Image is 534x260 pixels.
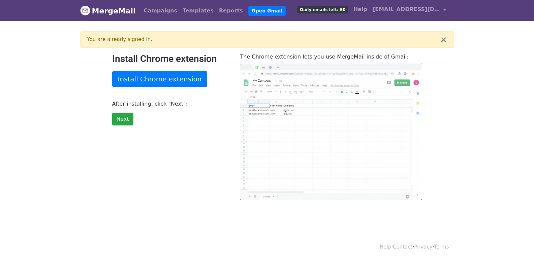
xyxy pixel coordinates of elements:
[248,6,286,16] a: Open Gmail
[351,3,370,16] a: Help
[80,5,90,15] img: MergeMail logo
[393,244,412,250] a: Contact
[87,36,440,43] div: You are already signed in.
[112,100,230,107] p: After installing, click "Next":
[80,4,136,18] a: MergeMail
[414,244,432,250] a: Privacy
[370,3,449,18] a: [EMAIL_ADDRESS][DOMAIN_NAME]
[434,244,449,250] a: Terms
[373,5,440,13] span: [EMAIL_ADDRESS][DOMAIN_NAME]
[216,4,246,17] a: Reports
[141,4,180,17] a: Campaigns
[440,36,447,44] button: ×
[380,244,391,250] a: Help
[180,4,216,17] a: Templates
[112,53,230,65] h2: Install Chrome extension
[112,113,133,125] a: Next
[295,3,350,16] a: Daily emails left: 50
[112,71,208,87] a: Install Chrome extension
[240,53,422,60] p: The Chrome extension lets you use MergeMail inside of Gmail:
[297,6,348,13] span: Daily emails left: 50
